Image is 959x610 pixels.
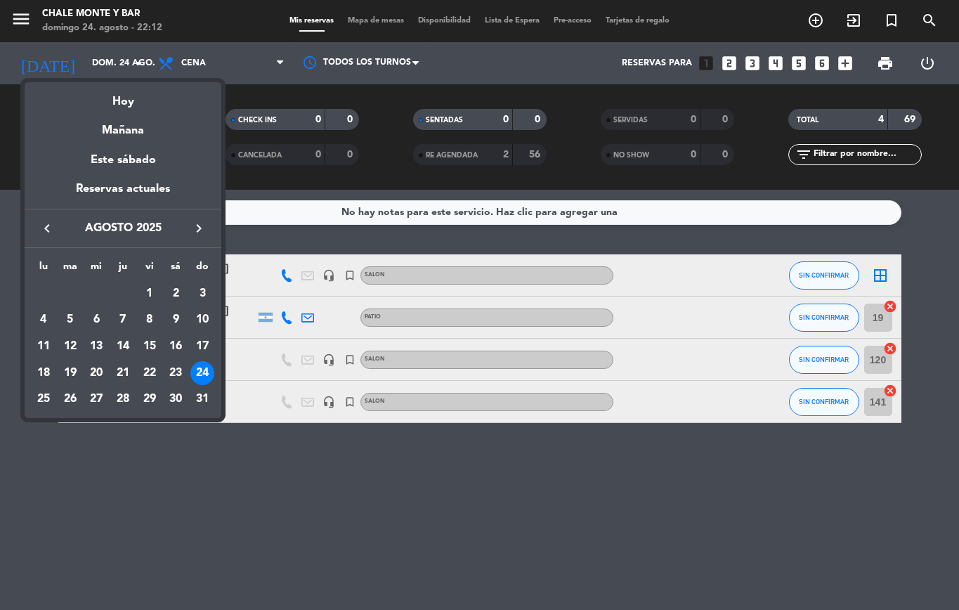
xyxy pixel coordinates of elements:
div: Mañana [25,111,221,140]
div: Hoy [25,82,221,111]
div: 22 [138,361,162,385]
td: AGO. [30,280,136,307]
div: 16 [164,335,188,358]
i: keyboard_arrow_left [39,220,56,237]
div: 10 [190,308,214,332]
td: 20 de agosto de 2025 [83,360,110,387]
div: 7 [111,308,135,332]
div: 9 [164,308,188,332]
div: 3 [190,282,214,306]
td: 1 de agosto de 2025 [136,280,163,307]
td: 12 de agosto de 2025 [57,333,84,360]
div: 20 [84,361,108,385]
div: 26 [58,387,82,411]
div: 4 [32,308,56,332]
th: lunes [30,259,57,280]
span: agosto 2025 [60,219,186,238]
td: 31 de agosto de 2025 [189,386,216,413]
div: 12 [58,335,82,358]
div: 8 [138,308,162,332]
td: 30 de agosto de 2025 [163,386,190,413]
td: 23 de agosto de 2025 [163,360,190,387]
td: 7 de agosto de 2025 [110,306,136,333]
div: 21 [111,361,135,385]
td: 4 de agosto de 2025 [30,306,57,333]
td: 17 de agosto de 2025 [189,333,216,360]
td: 25 de agosto de 2025 [30,386,57,413]
td: 11 de agosto de 2025 [30,333,57,360]
th: viernes [136,259,163,280]
div: 27 [84,387,108,411]
td: 5 de agosto de 2025 [57,306,84,333]
td: 28 de agosto de 2025 [110,386,136,413]
div: 23 [164,361,188,385]
td: 26 de agosto de 2025 [57,386,84,413]
i: keyboard_arrow_right [190,220,207,237]
td: 15 de agosto de 2025 [136,333,163,360]
th: martes [57,259,84,280]
td: 14 de agosto de 2025 [110,333,136,360]
div: 18 [32,361,56,385]
div: 29 [138,387,162,411]
th: domingo [189,259,216,280]
div: 5 [58,308,82,332]
div: 24 [190,361,214,385]
div: 31 [190,387,214,411]
th: jueves [110,259,136,280]
div: 1 [138,282,162,306]
div: 2 [164,282,188,306]
td: 6 de agosto de 2025 [83,306,110,333]
div: 30 [164,387,188,411]
td: 9 de agosto de 2025 [163,306,190,333]
button: keyboard_arrow_right [186,219,211,238]
td: 13 de agosto de 2025 [83,333,110,360]
th: miércoles [83,259,110,280]
td: 2 de agosto de 2025 [163,280,190,307]
div: 28 [111,387,135,411]
div: 15 [138,335,162,358]
div: Este sábado [25,141,221,180]
div: 19 [58,361,82,385]
td: 10 de agosto de 2025 [189,306,216,333]
td: 27 de agosto de 2025 [83,386,110,413]
td: 19 de agosto de 2025 [57,360,84,387]
div: 11 [32,335,56,358]
div: 6 [84,308,108,332]
td: 29 de agosto de 2025 [136,386,163,413]
div: 14 [111,335,135,358]
td: 16 de agosto de 2025 [163,333,190,360]
td: 22 de agosto de 2025 [136,360,163,387]
div: Reservas actuales [25,180,221,209]
td: 8 de agosto de 2025 [136,306,163,333]
div: 13 [84,335,108,358]
button: keyboard_arrow_left [34,219,60,238]
td: 21 de agosto de 2025 [110,360,136,387]
td: 24 de agosto de 2025 [189,360,216,387]
div: 25 [32,387,56,411]
div: 17 [190,335,214,358]
td: 3 de agosto de 2025 [189,280,216,307]
td: 18 de agosto de 2025 [30,360,57,387]
th: sábado [163,259,190,280]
